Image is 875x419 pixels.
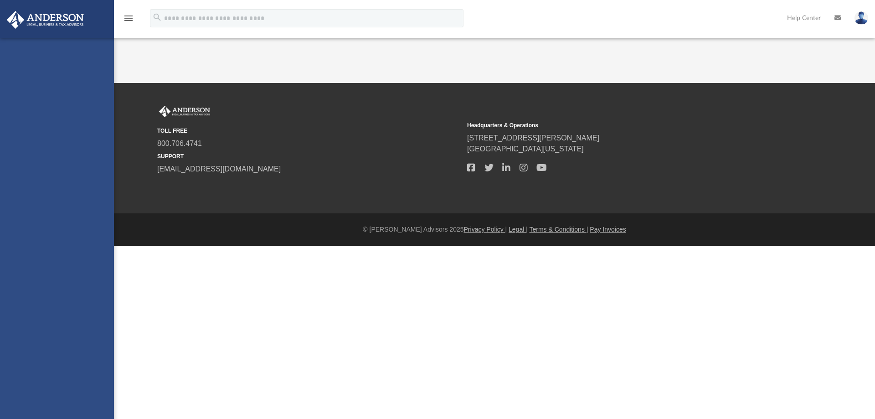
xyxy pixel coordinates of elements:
img: Anderson Advisors Platinum Portal [4,11,87,29]
a: Legal | [509,226,528,233]
i: menu [123,13,134,24]
img: User Pic [854,11,868,25]
div: © [PERSON_NAME] Advisors 2025 [114,225,875,234]
small: Headquarters & Operations [467,121,771,129]
small: SUPPORT [157,152,461,160]
a: 800.706.4741 [157,140,202,147]
a: Pay Invoices [590,226,626,233]
a: Terms & Conditions | [530,226,588,233]
img: Anderson Advisors Platinum Portal [157,106,212,118]
a: Privacy Policy | [464,226,507,233]
a: [STREET_ADDRESS][PERSON_NAME] [467,134,599,142]
small: TOLL FREE [157,127,461,135]
i: search [152,12,162,22]
a: [EMAIL_ADDRESS][DOMAIN_NAME] [157,165,281,173]
a: menu [123,17,134,24]
a: [GEOGRAPHIC_DATA][US_STATE] [467,145,584,153]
